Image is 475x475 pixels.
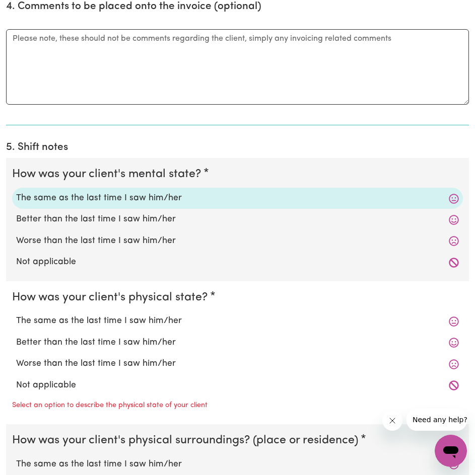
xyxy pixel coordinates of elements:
h2: 5. Shift notes [6,141,469,154]
span: Need any help? [6,7,61,15]
label: Not applicable [16,379,459,392]
iframe: Message from company [406,409,467,431]
label: The same as the last time I saw him/her [16,314,459,328]
label: Better than the last time I saw him/her [16,213,459,226]
p: Select an option to describe the physical state of your client [12,400,208,411]
iframe: Button to launch messaging window [435,435,467,467]
label: Worse than the last time I saw him/her [16,234,459,248]
iframe: Close message [382,411,402,431]
label: Better than the last time I saw him/her [16,336,459,349]
label: The same as the last time I saw him/her [16,458,459,471]
h2: 4. Comments to be placed onto the invoice (optional) [6,1,469,13]
legend: How was your client's physical surroundings? (place or residence) [12,432,362,450]
legend: How was your client's physical state? [12,289,212,307]
label: The same as the last time I saw him/her [16,192,459,205]
label: Not applicable [16,256,459,269]
legend: How was your client's mental state? [12,166,205,184]
label: Worse than the last time I saw him/her [16,357,459,370]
